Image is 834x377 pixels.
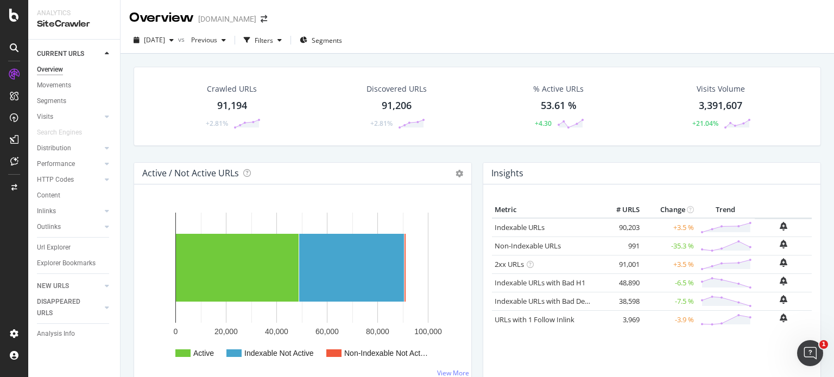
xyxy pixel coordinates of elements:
[37,258,96,269] div: Explorer Bookmarks
[642,292,697,310] td: -7.5 %
[491,166,523,181] h4: Insights
[697,202,755,218] th: Trend
[37,18,111,30] div: SiteCrawler
[366,327,389,336] text: 80,000
[37,95,112,107] a: Segments
[198,14,256,24] div: [DOMAIN_NAME]
[37,111,102,123] a: Visits
[599,310,642,329] td: 3,969
[187,31,230,49] button: Previous
[37,64,112,75] a: Overview
[37,190,60,201] div: Content
[315,327,339,336] text: 60,000
[495,296,613,306] a: Indexable URLs with Bad Description
[37,80,71,91] div: Movements
[697,84,745,94] div: Visits Volume
[344,349,428,357] text: Non-Indexable Not Act…
[456,170,463,177] i: Options
[495,278,585,287] a: Indexable URLs with Bad H1
[37,280,69,292] div: NEW URLS
[261,15,267,23] div: arrow-right-arrow-left
[642,255,697,273] td: +3.5 %
[37,158,75,170] div: Performance
[382,99,412,113] div: 91,206
[37,174,74,186] div: HTTP Codes
[495,241,561,251] a: Non-Indexable URLs
[780,258,787,267] div: bell-plus
[533,84,584,94] div: % Active URLs
[495,222,545,232] a: Indexable URLs
[37,143,102,154] a: Distribution
[599,273,642,292] td: 48,890
[642,202,697,218] th: Change
[599,292,642,310] td: 38,598
[129,31,178,49] button: [DATE]
[206,119,228,128] div: +2.81%
[692,119,718,128] div: +21.04%
[37,48,84,60] div: CURRENT URLS
[244,349,314,357] text: Indexable Not Active
[295,31,346,49] button: Segments
[37,111,53,123] div: Visits
[37,206,102,217] a: Inlinks
[37,328,112,340] a: Analysis Info
[780,314,787,322] div: bell-plus
[780,295,787,304] div: bell-plus
[819,340,828,349] span: 1
[312,36,342,45] span: Segments
[37,127,82,138] div: Search Engines
[37,242,71,253] div: Url Explorer
[255,36,273,45] div: Filters
[143,202,459,371] svg: A chart.
[37,143,71,154] div: Distribution
[37,328,75,340] div: Analysis Info
[239,31,286,49] button: Filters
[174,327,178,336] text: 0
[37,127,93,138] a: Search Engines
[37,64,63,75] div: Overview
[37,174,102,186] a: HTTP Codes
[193,349,214,357] text: Active
[495,315,574,324] a: URLs with 1 Follow Inlink
[495,259,524,269] a: 2xx URLs
[370,119,393,128] div: +2.81%
[541,99,577,113] div: 53.61 %
[599,202,642,218] th: # URLS
[37,190,112,201] a: Content
[37,258,112,269] a: Explorer Bookmarks
[642,237,697,255] td: -35.3 %
[367,84,427,94] div: Discovered URLs
[599,218,642,237] td: 90,203
[642,310,697,329] td: -3.9 %
[414,327,442,336] text: 100,000
[217,99,247,113] div: 91,194
[129,9,194,27] div: Overview
[797,340,823,366] iframe: Intercom live chat
[265,327,288,336] text: 40,000
[207,84,257,94] div: Crawled URLs
[599,255,642,273] td: 91,001
[37,296,102,319] a: DISAPPEARED URLS
[187,35,217,44] span: Previous
[142,166,239,181] h4: Active / Not Active URLs
[535,119,552,128] div: +4.30
[642,273,697,292] td: -6.5 %
[37,242,112,253] a: Url Explorer
[178,35,187,44] span: vs
[214,327,238,336] text: 20,000
[492,202,599,218] th: Metric
[144,35,165,44] span: 2025 Sep. 4th
[699,99,742,113] div: 3,391,607
[37,158,102,170] a: Performance
[37,48,102,60] a: CURRENT URLS
[599,237,642,255] td: 991
[642,218,697,237] td: +3.5 %
[37,80,112,91] a: Movements
[37,280,102,292] a: NEW URLS
[37,95,66,107] div: Segments
[780,240,787,248] div: bell-plus
[780,277,787,285] div: bell-plus
[780,222,787,231] div: bell-plus
[37,206,56,217] div: Inlinks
